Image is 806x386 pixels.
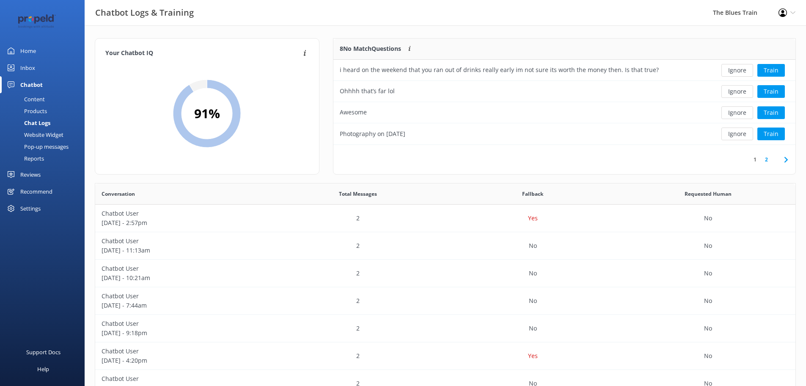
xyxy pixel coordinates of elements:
[333,60,795,81] div: row
[5,93,45,105] div: Content
[704,351,712,361] p: No
[721,64,753,77] button: Ignore
[5,117,85,129] a: Chat Logs
[340,129,405,139] div: Photography on [DATE]
[5,141,85,153] a: Pop-up messages
[13,14,61,28] img: 12-1677471078.png
[749,156,761,164] a: 1
[102,301,264,310] p: [DATE] - 7:44am
[5,93,85,105] a: Content
[5,105,85,117] a: Products
[95,342,795,370] div: row
[37,361,49,378] div: Help
[95,315,795,342] div: row
[102,264,264,273] p: Chatbot User
[721,85,753,98] button: Ignore
[20,76,43,93] div: Chatbot
[95,260,795,287] div: row
[704,214,712,223] p: No
[5,129,63,141] div: Website Widget
[20,59,35,76] div: Inbox
[102,218,264,228] p: [DATE] - 2:57pm
[95,232,795,260] div: row
[721,128,753,140] button: Ignore
[102,246,264,255] p: [DATE] - 11:13am
[704,241,712,250] p: No
[529,241,537,250] p: No
[757,106,785,119] button: Train
[529,324,537,333] p: No
[757,128,785,140] button: Train
[5,105,47,117] div: Products
[95,205,795,232] div: row
[5,129,85,141] a: Website Widget
[704,324,712,333] p: No
[333,60,795,144] div: grid
[685,190,732,198] span: Requested Human
[356,351,360,361] p: 2
[20,183,52,200] div: Recommend
[704,269,712,278] p: No
[102,319,264,328] p: Chatbot User
[102,209,264,218] p: Chatbot User
[102,328,264,338] p: [DATE] - 9:18pm
[5,153,44,164] div: Reports
[340,44,401,53] p: 8 No Match Questions
[529,296,537,305] p: No
[339,190,377,198] span: Total Messages
[528,351,538,361] p: Yes
[340,108,367,117] div: Awesome
[20,200,41,217] div: Settings
[757,64,785,77] button: Train
[102,273,264,283] p: [DATE] - 10:21am
[522,190,543,198] span: Fallback
[333,81,795,102] div: row
[528,214,538,223] p: Yes
[356,269,360,278] p: 2
[26,344,61,361] div: Support Docs
[102,236,264,246] p: Chatbot User
[333,123,795,144] div: row
[356,214,360,223] p: 2
[95,6,194,19] h3: Chatbot Logs & Training
[102,356,264,365] p: [DATE] - 4:20pm
[102,190,135,198] span: Conversation
[757,85,785,98] button: Train
[95,287,795,315] div: row
[704,296,712,305] p: No
[340,65,659,75] div: i heard on the weekend that you ran out of drinks really early im not sure its worth the money th...
[356,324,360,333] p: 2
[102,292,264,301] p: Chatbot User
[20,42,36,59] div: Home
[529,269,537,278] p: No
[5,117,50,129] div: Chat Logs
[761,156,772,164] a: 2
[356,296,360,305] p: 2
[721,106,753,119] button: Ignore
[333,102,795,123] div: row
[102,374,264,383] p: Chatbot User
[20,166,41,183] div: Reviews
[5,141,69,153] div: Pop-up messages
[102,347,264,356] p: Chatbot User
[194,103,220,124] h2: 91 %
[5,153,85,164] a: Reports
[105,49,301,58] h4: Your Chatbot IQ
[340,86,395,96] div: Ohhhh that’s far lol
[356,241,360,250] p: 2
